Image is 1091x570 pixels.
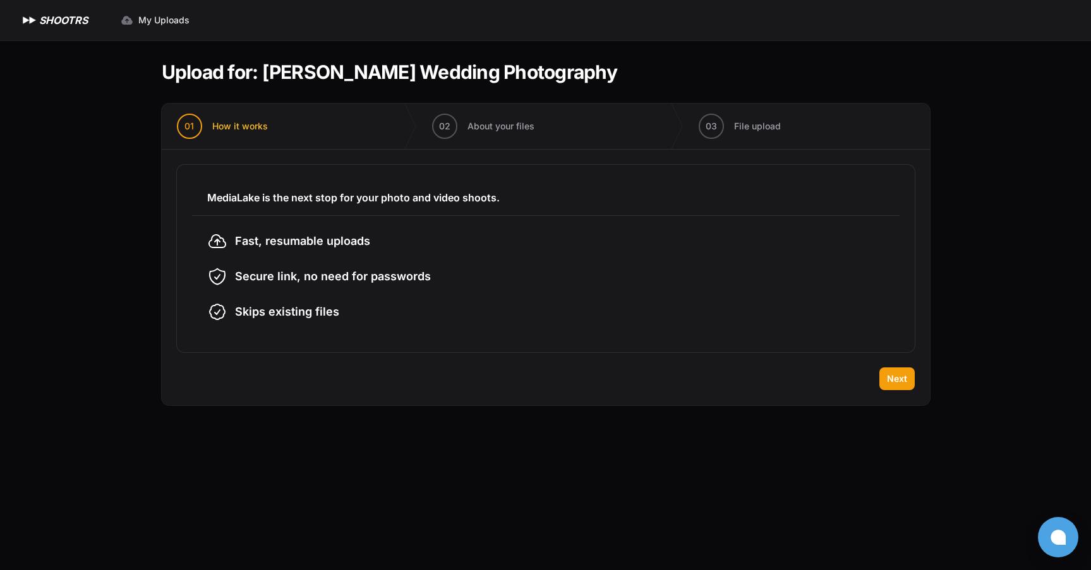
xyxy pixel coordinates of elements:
[138,14,190,27] span: My Uploads
[235,268,431,285] span: Secure link, no need for passwords
[162,104,283,149] button: 01 How it works
[212,120,268,133] span: How it works
[879,367,915,390] button: Next
[887,372,907,385] span: Next
[39,13,88,28] h1: SHOOTRS
[207,190,884,205] h3: MediaLake is the next stop for your photo and video shoots.
[1038,517,1078,557] button: Open chat window
[417,104,550,149] button: 02 About your files
[734,120,781,133] span: File upload
[467,120,534,133] span: About your files
[162,61,617,83] h1: Upload for: [PERSON_NAME] Wedding Photography
[184,120,194,133] span: 01
[20,13,88,28] a: SHOOTRS SHOOTRS
[235,232,370,250] span: Fast, resumable uploads
[113,9,197,32] a: My Uploads
[439,120,450,133] span: 02
[706,120,717,133] span: 03
[684,104,796,149] button: 03 File upload
[235,303,339,321] span: Skips existing files
[20,13,39,28] img: SHOOTRS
